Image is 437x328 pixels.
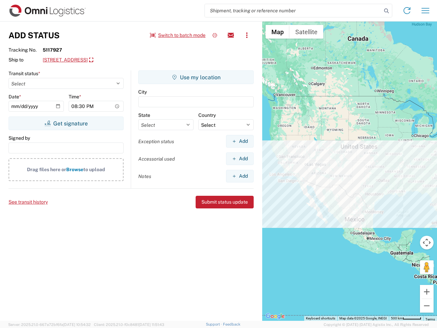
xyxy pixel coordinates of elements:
label: Transit status [9,70,40,77]
button: Add [226,135,254,148]
label: City [138,89,147,95]
button: Drag Pegman onto the map to open Street View [420,260,434,274]
strong: 5117927 [43,47,62,53]
label: Notes [138,173,151,179]
label: Country [198,112,216,118]
span: Browse [66,167,83,172]
label: Accessorial used [138,156,175,162]
a: Open this area in Google Maps (opens a new window) [264,312,286,321]
span: to upload [83,167,105,172]
a: Terms [425,317,435,321]
button: See transit history [9,196,48,208]
span: 500 km [391,316,403,320]
h3: Add Status [9,30,60,40]
button: Get signature [9,117,124,130]
label: State [138,112,150,118]
label: Exception status [138,138,174,145]
button: Add [226,152,254,165]
span: Drag files here or [27,167,66,172]
button: Map camera controls [420,236,434,249]
span: [DATE] 10:54:32 [63,323,91,327]
span: Ship to [9,57,43,63]
span: Client: 2025.21.0-f0c8481 [94,323,164,327]
button: Add [226,170,254,182]
label: Signed by [9,135,30,141]
a: [STREET_ADDRESS] [43,54,93,66]
span: Map data ©2025 Google, INEGI [339,316,387,320]
button: Submit status update [196,196,254,208]
a: Feedback [223,322,240,326]
button: Zoom in [420,285,434,299]
span: Copyright © [DATE]-[DATE] Agistix Inc., All Rights Reserved [324,322,429,328]
span: Server: 2025.21.0-667a72bf6fa [8,323,91,327]
label: Date [9,94,21,100]
a: Support [206,322,223,326]
button: Show street map [266,25,290,39]
button: Switch to batch mode [150,30,206,41]
span: Tracking No. [9,47,43,53]
button: Keyboard shortcuts [306,316,335,321]
button: Use my location [138,70,254,84]
button: Map Scale: 500 km per 51 pixels [389,316,423,321]
input: Shipment, tracking or reference number [205,4,382,17]
img: Google [264,312,286,321]
span: [DATE] 11:51:43 [139,323,164,327]
label: Time [69,94,81,100]
button: Show satellite imagery [290,25,323,39]
button: Zoom out [420,299,434,313]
